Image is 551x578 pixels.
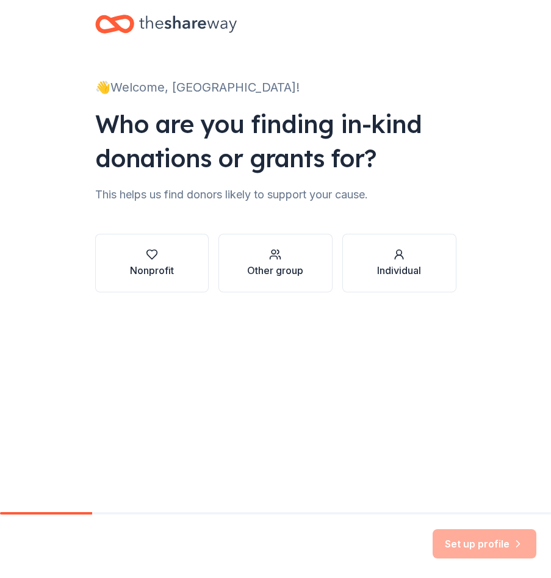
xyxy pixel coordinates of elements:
[377,263,421,278] div: Individual
[247,263,303,278] div: Other group
[218,234,333,292] button: Other group
[95,185,456,204] div: This helps us find donors likely to support your cause.
[342,234,456,292] button: Individual
[95,234,209,292] button: Nonprofit
[130,263,174,278] div: Nonprofit
[95,107,456,175] div: Who are you finding in-kind donations or grants for?
[95,78,456,97] div: 👋 Welcome, [GEOGRAPHIC_DATA]!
